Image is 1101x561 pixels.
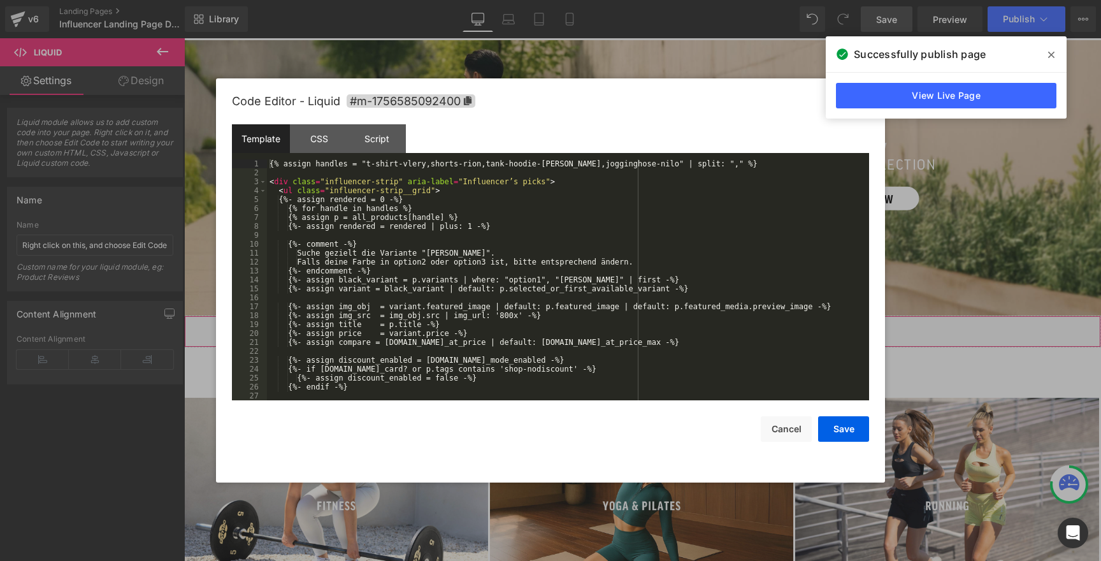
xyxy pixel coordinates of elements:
[232,266,267,275] div: 13
[434,278,468,297] span: Liquid
[623,120,752,134] font: men’s collection
[232,329,267,338] div: 20
[232,231,267,240] div: 9
[232,204,267,213] div: 6
[232,94,340,108] span: Code Editor - Liquid
[854,47,986,62] span: Successfully publish page
[666,150,709,172] span: SHOP NOW
[232,258,267,266] div: 12
[232,195,267,204] div: 5
[232,365,267,374] div: 24
[672,103,704,117] font: new
[232,347,267,356] div: 22
[232,302,267,311] div: 17
[232,293,267,302] div: 16
[761,416,812,442] button: Cancel
[484,278,501,297] a: Expand / Collapse
[290,124,348,153] div: CSS
[232,391,267,400] div: 27
[232,249,267,258] div: 11
[232,213,267,222] div: 7
[232,338,267,347] div: 21
[232,168,267,177] div: 2
[640,149,735,173] a: SHOP NOW
[232,186,267,195] div: 4
[232,159,267,168] div: 1
[232,320,267,329] div: 19
[232,222,267,231] div: 8
[348,124,406,153] div: Script
[232,284,267,293] div: 15
[836,83,1056,108] a: View Live Page
[232,177,267,186] div: 3
[232,240,267,249] div: 10
[232,275,267,284] div: 14
[347,94,475,108] span: Click to copy
[232,356,267,365] div: 23
[818,416,869,442] button: Save
[232,382,267,391] div: 26
[1058,518,1088,548] div: Open Intercom Messenger
[232,374,267,382] div: 25
[232,311,267,320] div: 18
[232,124,290,153] div: Template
